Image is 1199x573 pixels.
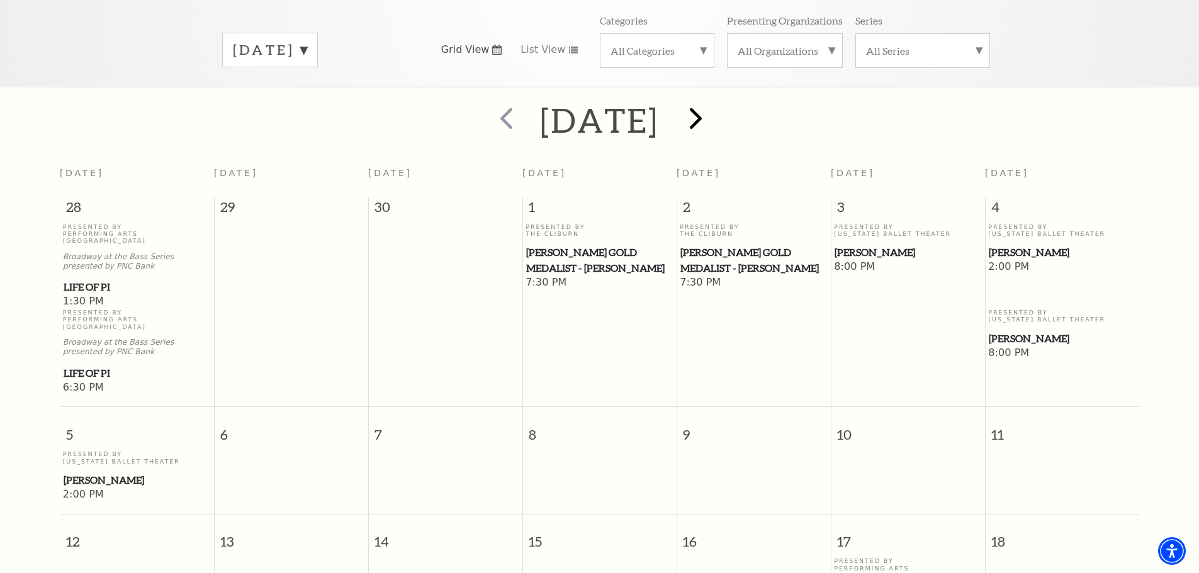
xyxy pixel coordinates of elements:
[63,338,211,357] p: Broadway at the Bass Series presented by PNC Bank
[64,279,210,295] span: Life of Pi
[215,515,368,558] span: 13
[63,309,211,330] p: Presented By Performing Arts [GEOGRAPHIC_DATA]
[63,381,211,395] span: 6:30 PM
[63,365,211,381] a: Life of Pi
[611,44,704,57] label: All Categories
[677,407,831,450] span: 9
[986,407,1140,450] span: 11
[369,197,522,223] span: 30
[60,407,214,450] span: 5
[369,515,522,558] span: 14
[671,98,717,143] button: next
[988,309,1136,323] p: Presented By [US_STATE] Ballet Theater
[986,515,1140,558] span: 18
[526,276,673,290] span: 7:30 PM
[215,407,368,450] span: 6
[63,472,211,488] a: Peter Pan
[63,295,211,309] span: 1:30 PM
[834,260,982,274] span: 8:00 PM
[368,168,412,178] span: [DATE]
[64,472,210,488] span: [PERSON_NAME]
[1158,537,1186,565] div: Accessibility Menu
[233,40,307,60] label: [DATE]
[986,197,1140,223] span: 4
[834,245,982,260] a: Peter Pan
[831,197,985,223] span: 3
[60,197,214,223] span: 28
[60,515,214,558] span: 12
[988,245,1136,260] a: Peter Pan
[985,168,1029,178] span: [DATE]
[523,407,677,450] span: 8
[215,197,368,223] span: 29
[369,407,522,450] span: 7
[835,245,981,260] span: [PERSON_NAME]
[540,100,659,140] h2: [DATE]
[63,252,211,271] p: Broadway at the Bass Series presented by PNC Bank
[63,279,211,295] a: Life of Pi
[60,168,104,178] span: [DATE]
[523,197,677,223] span: 1
[831,407,985,450] span: 10
[214,168,258,178] span: [DATE]
[989,245,1135,260] span: [PERSON_NAME]
[680,223,828,238] p: Presented By The Cliburn
[988,223,1136,238] p: Presented By [US_STATE] Ballet Theater
[866,44,979,57] label: All Series
[680,245,828,275] a: Cliburn Gold Medalist - Aristo Sham
[63,450,211,465] p: Presented By [US_STATE] Ballet Theater
[600,14,648,27] p: Categories
[63,488,211,502] span: 2:00 PM
[831,168,875,178] span: [DATE]
[831,515,985,558] span: 17
[677,197,831,223] span: 2
[63,223,211,245] p: Presented By Performing Arts [GEOGRAPHIC_DATA]
[738,44,832,57] label: All Organizations
[680,245,827,275] span: [PERSON_NAME] Gold Medalist - [PERSON_NAME]
[834,223,982,238] p: Presented By [US_STATE] Ballet Theater
[680,276,828,290] span: 7:30 PM
[482,98,528,143] button: prev
[526,245,673,275] a: Cliburn Gold Medalist - Aristo Sham
[526,245,673,275] span: [PERSON_NAME] Gold Medalist - [PERSON_NAME]
[677,515,831,558] span: 16
[988,260,1136,274] span: 2:00 PM
[64,365,210,381] span: Life of Pi
[526,223,673,238] p: Presented By The Cliburn
[521,43,565,57] span: List View
[989,331,1135,347] span: [PERSON_NAME]
[855,14,882,27] p: Series
[727,14,843,27] p: Presenting Organizations
[988,331,1136,347] a: Peter Pan
[441,43,490,57] span: Grid View
[522,168,566,178] span: [DATE]
[988,347,1136,360] span: 8:00 PM
[677,168,721,178] span: [DATE]
[523,515,677,558] span: 15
